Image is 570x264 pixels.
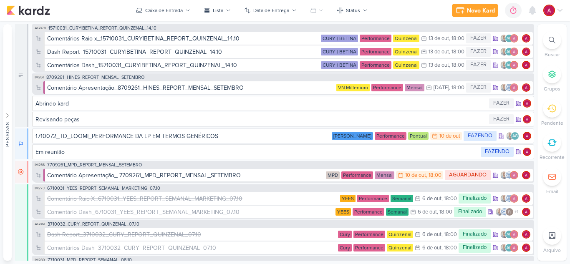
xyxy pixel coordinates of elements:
[441,245,457,251] div: , 18:00
[510,61,518,69] img: Alessandra Gomes
[48,258,132,262] span: 7710031_MPD_REPORT_SEMANAL_08.10
[506,132,521,140] div: Colaboradores: Iara Santos, Aline Gimenez Graciano
[522,83,530,92] div: Responsável: Alessandra Gomes
[466,47,491,57] div: FAZER
[35,132,330,141] div: 1710072_TD_LOOMI_PERFORMANCE DA LP EM TERMOS GENÉRICOS
[391,195,413,202] div: Semanal
[506,132,514,140] img: Iara Santos
[510,194,518,203] img: Alessandra Gomes
[340,195,356,202] div: YEES
[47,171,241,180] div: Comentário Apresentação_ 7709261_MPD_REPORT_MENSAL_SETEMBRO
[371,84,403,91] div: Performance
[500,48,508,56] img: Iara Santos
[522,208,530,216] div: Responsável: Alessandra Gomes
[15,24,28,127] div: FAZER
[426,173,441,178] div: , 18:00
[353,231,385,238] div: Performance
[466,83,491,93] div: FAZER
[467,6,495,15] div: Novo Kard
[47,48,319,56] div: Dash Report_15710031_CURY|BETINA_REPORT_QUINZENAL_14.10
[47,244,216,252] div: Comentários Dash_3710032_CURY_REPORT_QUINZENAL_07.10
[47,244,336,252] div: Comentários Dash_3710032_CURY_REPORT_QUINZENAL_07.10
[387,244,413,251] div: Quinzenal
[523,132,531,140] div: Responsável: Alessandra Gomes
[429,49,449,55] div: 13 de out
[341,171,373,179] div: Performance
[489,114,514,124] div: FAZER
[429,36,449,41] div: 13 de out
[48,26,156,30] span: 15710031_CURY|BETINA_REPORT_QUINZENAL_14.10
[495,208,504,216] img: Iara Santos
[338,244,352,251] div: Cury
[522,61,530,69] div: Responsável: Alessandra Gomes
[48,222,139,226] span: 3710032_CURY_REPORT_QUINZENAL_07.10
[46,75,144,80] span: 8709261_HINES_REPORT_MENSAL_SETEMBRO
[441,196,457,201] div: , 18:00
[507,50,512,54] p: AG
[510,171,518,179] img: Alessandra Gomes
[505,48,513,56] div: Aline Gimenez Graciano
[47,208,240,216] div: Comentário Dash_6710031_YEES_REPORT_SEMANAL_MARKETING_07.10
[321,35,358,42] div: CURY | BETINA
[522,171,530,179] div: Responsável: Alessandra Gomes
[505,83,513,92] img: Caroline Traven De Andrade
[522,244,530,252] div: Responsável: Alessandra Gomes
[35,99,487,108] div: Abrindo kard
[452,4,498,17] button: Novo Kard
[522,194,530,203] div: Responsável: Alessandra Gomes
[500,171,520,179] div: Colaboradores: Iara Santos, Caroline Traven De Andrade, Alessandra Gomes
[481,147,514,157] div: FAZENDO
[495,208,520,216] div: Colaboradores: Iara Santos, Caroline Traven De Andrade, Rafael Dornelles, Alessandra Gomes
[522,34,530,43] div: Responsável: Alessandra Gomes
[505,244,513,252] div: Aline Gimenez Graciano
[439,133,460,139] div: 10 de out
[500,83,520,92] div: Colaboradores: Iara Santos, Caroline Traven De Andrade, Alessandra Gomes
[500,83,508,92] img: Iara Santos
[35,99,69,108] div: Abrindo kard
[47,83,335,92] div: Comentário Apresentação_8709261_HINES_REPORT_MENSAL_SETEMBRO
[360,35,391,42] div: Performance
[500,244,520,252] div: Colaboradores: Iara Santos, Aline Gimenez Graciano, Alessandra Gomes
[34,75,45,80] span: IM261
[510,244,518,252] img: Alessandra Gomes
[15,128,28,159] div: FAZENDO
[522,230,530,239] div: Responsável: Alessandra Gomes
[545,51,560,58] p: Buscar
[522,61,530,69] img: Alessandra Gomes
[35,148,65,156] div: Em reunião
[47,230,336,239] div: Dash Report_3710032_CURY_REPORT_QUINZENAL_07.10
[47,34,319,43] div: Comentários Raio-x_15710031_CURY|BETINA_REPORT_QUINZENAL_14.10
[522,48,530,56] img: Alessandra Gomes
[505,194,513,203] img: Caroline Traven De Andrade
[418,209,437,215] div: 6 de out
[47,186,160,191] span: 6710031_YEES_REPORT_SEMANAL_MARKETING_07.10
[541,119,563,127] p: Pendente
[505,34,513,43] div: Aline Gimenez Graciano
[35,115,80,124] div: Revisando peças
[47,83,244,92] div: Comentário Apresentação_8709261_HINES_REPORT_MENSAL_SETEMBRO
[522,194,530,203] img: Alessandra Gomes
[338,231,352,238] div: Cury
[429,63,449,68] div: 13 de out
[505,171,513,179] img: Caroline Traven De Andrade
[500,194,520,203] div: Colaboradores: Iara Santos, Caroline Traven De Andrade, Alessandra Gomes
[408,132,429,140] div: Pontual
[543,246,561,254] p: Arquivo
[523,99,531,108] div: Responsável: Alessandra Gomes
[326,171,340,179] div: MPD
[466,33,491,43] div: FAZER
[353,244,385,251] div: Performance
[514,209,518,215] span: +1
[449,36,464,41] div: , 18:00
[510,34,518,43] img: Alessandra Gomes
[500,34,508,43] img: Iara Santos
[540,153,565,161] p: Recorrente
[523,148,531,156] div: Responsável: Alessandra Gomes
[523,99,531,108] img: Alessandra Gomes
[336,84,370,91] div: VN Millenium
[422,232,441,237] div: 6 de out
[507,63,512,68] p: AG
[7,5,50,15] img: kardz.app
[3,24,12,261] button: Pessoas
[375,171,394,179] div: Mensal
